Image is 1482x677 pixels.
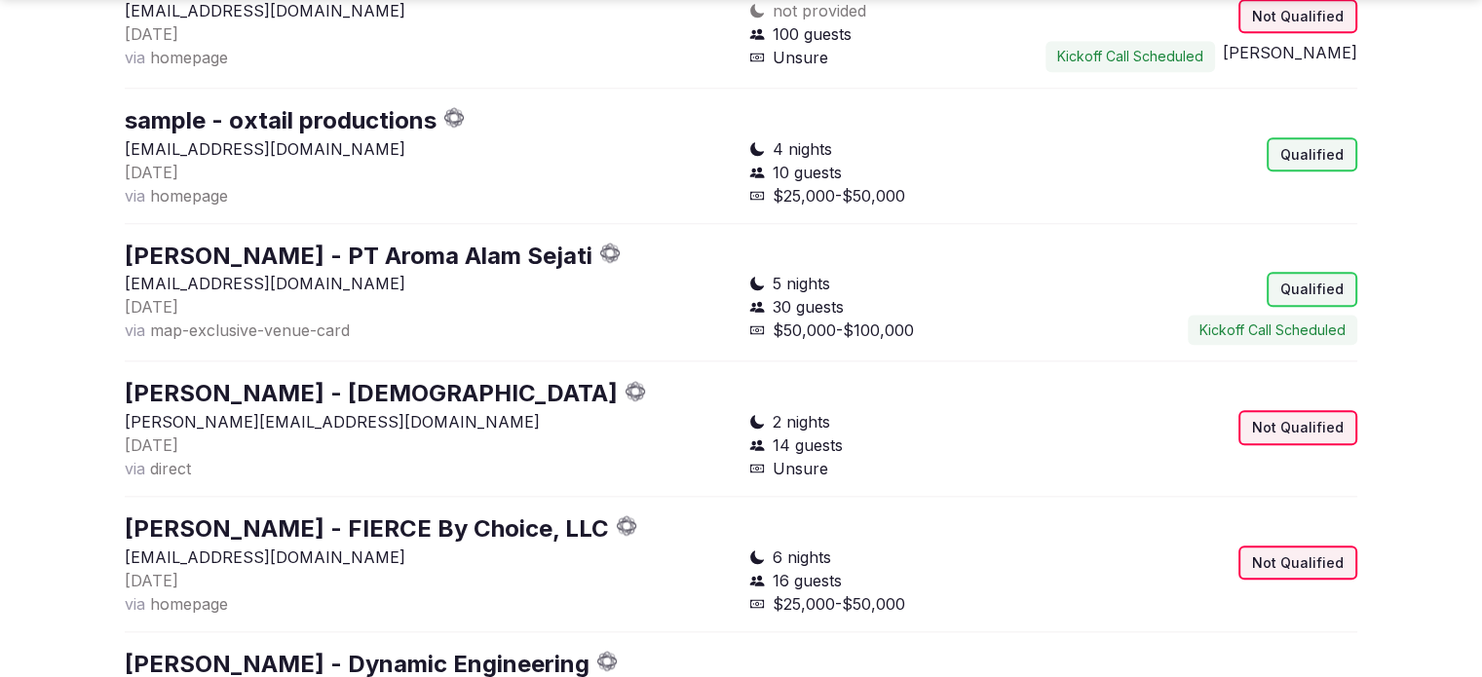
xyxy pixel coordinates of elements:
span: [DATE] [125,163,178,182]
a: sample - oxtail productions [125,106,437,134]
span: [DATE] [125,571,178,590]
div: $25,000-$50,000 [749,184,1045,207]
p: [EMAIL_ADDRESS][DOMAIN_NAME] [125,137,734,161]
span: 14 guests [773,433,843,457]
span: [DATE] [125,297,178,317]
span: via [125,186,145,206]
div: Not Qualified [1238,410,1357,445]
div: $25,000-$50,000 [749,592,1045,616]
div: $50,000-$100,000 [749,319,1045,342]
button: [DATE] [125,295,178,319]
div: Unsure [749,457,1045,480]
button: [DATE] [125,433,178,457]
button: Kickoff Call Scheduled [1188,315,1357,346]
span: via [125,48,145,67]
button: [PERSON_NAME] - FIERCE By Choice, LLC [125,512,609,545]
button: Kickoff Call Scheduled [1045,41,1215,72]
span: via [125,320,145,340]
a: [PERSON_NAME] - FIERCE By Choice, LLC [125,514,609,543]
button: [DATE] [125,161,178,184]
a: [PERSON_NAME] - [DEMOGRAPHIC_DATA] [125,379,618,407]
span: map-exclusive-venue-card [150,320,350,340]
span: homepage [150,594,228,614]
button: [DATE] [125,22,178,46]
span: direct [150,459,191,478]
span: homepage [150,186,228,206]
span: 6 nights [773,545,831,569]
p: [EMAIL_ADDRESS][DOMAIN_NAME] [125,545,734,569]
span: [DATE] [125,24,178,44]
span: via [125,594,145,614]
span: 100 guests [773,22,852,46]
span: via [125,459,145,478]
span: [DATE] [125,435,178,455]
button: [DATE] [125,569,178,592]
button: [PERSON_NAME] - PT Aroma Alam Sejati [125,240,592,273]
a: [PERSON_NAME] - PT Aroma Alam Sejati [125,242,592,270]
button: [PERSON_NAME] [1223,41,1357,64]
span: 30 guests [773,295,844,319]
button: sample - oxtail productions [125,104,437,137]
span: 10 guests [773,161,842,184]
p: [EMAIL_ADDRESS][DOMAIN_NAME] [125,272,734,295]
div: Qualified [1267,272,1357,307]
button: [PERSON_NAME] - [DEMOGRAPHIC_DATA] [125,377,618,410]
p: [PERSON_NAME][EMAIL_ADDRESS][DOMAIN_NAME] [125,410,734,433]
span: 4 nights [773,137,832,161]
div: Not Qualified [1238,545,1357,581]
div: Unsure [749,46,1045,69]
span: homepage [150,48,228,67]
div: Qualified [1267,137,1357,172]
span: 16 guests [773,569,842,592]
span: 5 nights [773,272,830,295]
span: 2 nights [773,410,830,433]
